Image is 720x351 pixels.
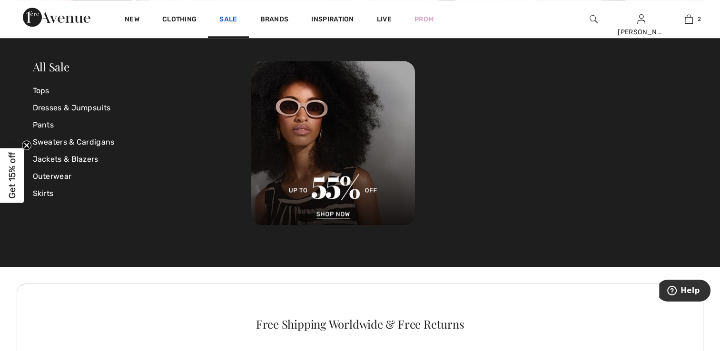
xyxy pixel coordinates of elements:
button: Close teaser [22,141,31,150]
a: Sign In [637,14,645,23]
a: 1ere Avenue Sale [251,138,415,147]
a: Tops [33,82,251,99]
div: Free Shipping Worldwide & Free Returns [31,318,689,330]
a: Prom [414,14,434,24]
iframe: Opens a widget where you can find more information [659,280,710,303]
a: Brands [260,15,289,25]
a: 2 [665,13,712,25]
img: 1ère Avenue [23,8,90,27]
a: Sweaters & Cardigans [33,134,251,151]
img: My Bag [685,13,693,25]
a: Live [377,14,392,24]
a: Skirts [33,185,251,202]
img: My Info [637,13,645,25]
a: Pants [33,117,251,134]
a: Jackets & Blazers [33,151,251,168]
a: New [125,15,139,25]
img: 1ere Avenue Sale [251,61,415,225]
img: search the website [590,13,598,25]
span: 2 [698,15,701,23]
div: [PERSON_NAME] [618,27,664,37]
a: Clothing [162,15,197,25]
a: Outerwear [33,168,251,185]
a: All Sale [33,59,69,74]
a: Sale [219,15,237,25]
span: Get 15% off [7,152,18,199]
span: Inspiration [311,15,354,25]
a: Dresses & Jumpsuits [33,99,251,117]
